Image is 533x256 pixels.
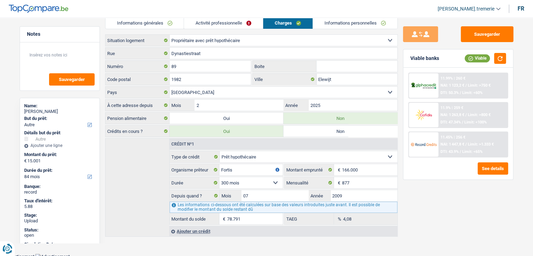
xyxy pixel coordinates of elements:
[49,73,95,86] button: Sauvegarder
[24,233,95,238] div: open
[308,100,397,111] input: AAAA
[460,90,461,95] span: /
[440,76,465,81] div: 11.99% | 260 €
[283,113,397,124] label: Non
[285,213,334,224] label: TAEG
[462,90,483,95] span: Limit: <60%
[105,74,170,85] label: Code postal
[24,204,95,209] div: 5.88
[440,142,464,147] span: NAI: 1 447,8 €
[170,151,220,162] label: Type de crédit
[285,164,334,175] label: Montant emprunté
[462,149,483,154] span: Limit: <65%
[440,149,459,154] span: DTI: 43.9%
[24,158,27,164] span: €
[170,202,397,213] div: Les informations ci-dessous ont été calculées sur base des valeurs introduites juste avant. Il es...
[24,242,95,247] div: Simulation Date:
[184,17,263,29] a: Activité professionnelle
[170,142,196,146] div: Crédit nº1
[440,120,461,124] span: DTI: 47.34%
[253,61,316,72] label: Boite
[59,77,85,82] span: Sauvegarder
[170,100,194,111] label: Mois
[170,113,283,124] label: Oui
[105,100,170,111] label: À cette adresse depuis
[468,83,491,88] span: Limit: >750 €
[169,226,397,236] div: Ajouter un crédit
[285,177,334,188] label: Mensualité
[194,100,283,111] input: MM
[170,190,220,201] label: Depuis quand ?
[24,184,95,189] div: Banque:
[24,116,94,121] label: But du prêt:
[9,5,68,13] img: TopCompare Logo
[465,83,467,88] span: /
[462,120,463,124] span: /
[440,113,464,117] span: NAI: 1 263,8 €
[440,90,459,95] span: DTI: 50.3%
[170,164,219,175] label: Organisme prêteur
[24,189,95,195] div: record
[464,120,487,124] span: Limit: <100%
[460,149,461,154] span: /
[468,113,491,117] span: Limit: >800 €
[105,61,170,72] label: Numéro
[170,177,219,188] label: Durée
[410,55,439,61] div: Viable banks
[24,213,95,218] div: Stage:
[465,142,467,147] span: /
[241,190,308,201] input: MM
[468,142,494,147] span: Limit: >1.333 €
[309,190,330,201] label: Année
[253,74,316,85] label: Ville
[105,48,170,59] label: Rue
[219,213,227,224] span: €
[105,17,184,29] a: Informations générales
[411,138,437,151] img: Record Credits
[170,213,219,224] label: Montant du solde
[465,113,467,117] span: /
[24,143,95,148] div: Ajouter une ligne
[334,164,342,175] span: €
[411,108,437,121] img: Cofidis
[24,109,95,114] div: [PERSON_NAME]
[24,152,94,157] label: Montant du prêt:
[283,100,308,111] label: Année
[411,82,437,90] img: AlphaCredit
[438,6,494,12] span: [PERSON_NAME].tremerie
[24,218,95,224] div: Upload
[440,135,465,140] div: 11.45% | 256 €
[24,168,94,173] label: Durée du prêt:
[27,31,93,37] h5: Notes
[105,35,170,46] label: Situation logement
[24,198,95,204] div: Taux d'intérêt:
[105,126,170,137] label: Crédits en cours ?
[478,162,508,175] button: See details
[334,177,342,188] span: €
[518,5,524,12] div: fr
[170,126,283,137] label: Oui
[105,113,170,124] label: Pension alimentaire
[440,83,464,88] span: NAI: 1 123,2 €
[24,130,95,136] div: Détails but du prêt
[263,17,313,29] a: Charges
[440,106,463,110] div: 11.9% | 259 €
[432,3,500,15] a: [PERSON_NAME].tremerie
[334,213,343,224] span: %
[461,26,513,42] button: Sauvegarder
[330,190,397,201] input: AAAA
[283,126,397,137] label: Non
[24,103,95,109] div: Name:
[105,87,170,98] label: Pays
[465,54,490,62] div: Viable
[220,190,241,201] label: Mois
[313,17,397,29] a: Informations personnelles
[24,227,95,233] div: Status:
